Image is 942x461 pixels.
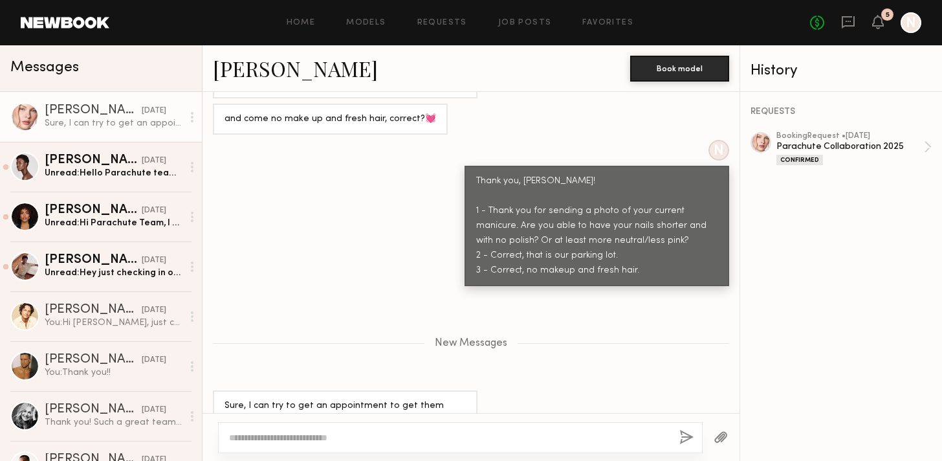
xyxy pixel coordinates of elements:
[45,416,182,429] div: Thank you! Such a great team✨
[45,167,182,179] div: Unread: Hello Parachute team! Circling back to see if there’s an opportunity to work together? I ...
[45,354,142,366] div: [PERSON_NAME]
[142,205,166,217] div: [DATE]
[45,304,142,317] div: [PERSON_NAME]
[886,12,890,19] div: 5
[630,56,729,82] button: Book model
[776,155,823,165] div: Confirmed
[630,62,729,73] a: Book model
[142,155,166,167] div: [DATE]
[750,107,932,117] div: REQUESTS
[901,12,921,33] a: N
[417,19,467,27] a: Requests
[346,19,386,27] a: Models
[776,132,932,165] a: bookingRequest •[DATE]Parachute Collaboration 2025Confirmed
[45,104,142,117] div: [PERSON_NAME]
[45,403,142,416] div: [PERSON_NAME]
[45,366,182,379] div: You: Thank you!!
[10,60,79,75] span: Messages
[142,304,166,317] div: [DATE]
[142,254,166,267] div: [DATE]
[142,105,166,117] div: [DATE]
[142,404,166,416] div: [DATE]
[45,204,142,217] div: [PERSON_NAME]
[142,354,166,366] div: [DATE]
[45,217,182,229] div: Unread: Hi Parachute Team, I hope you're doing well! I've been loving your bedding and wanted to ...
[776,141,924,153] div: Parachute Collaboration 2025
[45,267,182,279] div: Unread: Hey just checking in on you guys if you are looking for [DEMOGRAPHIC_DATA] models ! Loved...
[225,112,436,127] div: and come no make up and fresh hair, correct?💓
[45,254,142,267] div: [PERSON_NAME]
[476,174,717,278] div: Thank you, [PERSON_NAME]! 1 - Thank you for sending a photo of your current manicure. Are you abl...
[225,399,466,429] div: Sure, I can try to get an appointment to get them redone, but will you be able to reimburse me?
[582,19,633,27] a: Favorites
[45,154,142,167] div: [PERSON_NAME]
[750,63,932,78] div: History
[213,54,378,82] a: [PERSON_NAME]
[287,19,316,27] a: Home
[776,132,924,141] div: booking Request • [DATE]
[45,317,182,329] div: You: Hi [PERSON_NAME], just confirmed with Nordstrom - please send your invoice to the 3 email ad...
[45,117,182,129] div: Sure, I can try to get an appointment to get them redone, but will you be able to reimburse me?
[498,19,552,27] a: Job Posts
[435,338,507,349] span: New Messages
